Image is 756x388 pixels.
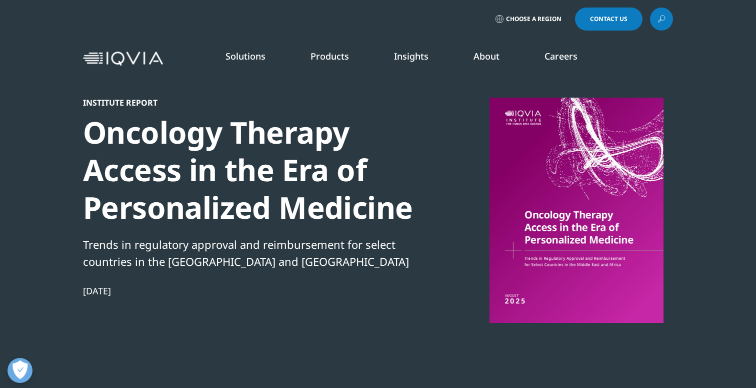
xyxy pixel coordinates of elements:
div: Trends in regulatory approval and reimbursement for select countries in the [GEOGRAPHIC_DATA] and... [83,236,426,270]
div: Oncology Therapy Access in the Era of Personalized Medicine [83,114,426,226]
a: Solutions [225,50,265,62]
a: Insights [394,50,428,62]
a: Products [310,50,349,62]
div: Institute Report [83,98,426,108]
span: Choose a Region [506,15,561,23]
button: Open Preferences [7,358,32,383]
img: IQVIA Healthcare Information Technology and Pharma Clinical Research Company [83,52,163,66]
a: About [473,50,499,62]
div: [DATE] [83,285,426,297]
a: Contact Us [575,8,642,31]
a: Careers [544,50,577,62]
nav: Primary [167,35,673,82]
span: Contact Us [590,16,627,22]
